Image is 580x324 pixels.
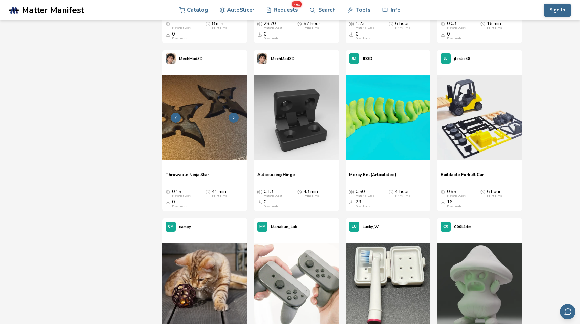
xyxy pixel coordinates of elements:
[179,223,191,230] p: campy
[356,194,374,198] div: Material Cost
[487,26,502,30] div: Print Time
[447,189,465,198] div: 0.95
[356,205,370,208] div: Downloads
[172,26,190,30] div: Material Cost
[349,172,396,182] a: Moray Eel (Articulated)
[259,225,265,229] span: MA
[444,56,447,61] span: JL
[441,199,445,205] span: Downloads
[172,205,187,208] div: Downloads
[264,189,282,198] div: 0.13
[363,55,372,62] p: JD3D
[395,26,410,30] div: Print Time
[257,199,262,205] span: Downloads
[487,21,502,30] div: 16 min
[212,26,227,30] div: Print Time
[487,194,502,198] div: Print Time
[447,205,462,208] div: Downloads
[441,189,445,194] span: Average Cost
[206,21,210,26] span: Average Print Time
[560,304,575,319] button: Send feedback via email
[356,189,374,198] div: 0.50
[395,189,410,198] div: 4 hour
[304,189,319,198] div: 43 min
[206,189,210,194] span: Average Print Time
[441,172,484,182] a: Buildable Forklift Car
[257,172,295,182] a: Autoclosing Hinge
[257,53,267,64] img: MechMad3D's profile
[264,199,279,208] div: 0
[389,189,393,194] span: Average Print Time
[212,189,227,198] div: 41 min
[162,50,206,67] a: MechMad3D's profileMechMad3D
[168,225,173,229] span: CA
[172,194,190,198] div: Material Cost
[304,26,319,30] div: Print Time
[447,21,465,30] div: 0.03
[349,21,354,26] span: Average Cost
[352,225,357,229] span: LU
[292,1,302,7] span: new
[447,37,462,40] div: Downloads
[166,31,170,37] span: Downloads
[304,194,319,198] div: Print Time
[349,31,354,37] span: Downloads
[257,21,262,26] span: Average Cost
[257,31,262,37] span: Downloads
[172,31,187,40] div: 0
[441,21,445,26] span: Average Cost
[254,50,298,67] a: MechMad3D's profileMechMad3D
[395,21,410,30] div: 6 hour
[264,194,282,198] div: Material Cost
[264,205,279,208] div: Downloads
[212,21,227,30] div: 8 min
[172,189,190,198] div: 0.15
[212,194,227,198] div: Print Time
[352,56,356,61] span: JD
[356,199,370,208] div: 29
[264,31,279,40] div: 0
[480,189,485,194] span: Average Print Time
[349,199,354,205] span: Downloads
[297,21,302,26] span: Average Print Time
[172,199,187,208] div: 0
[179,55,203,62] p: MechMad3D
[271,223,297,230] p: Manabun_Lab
[447,199,462,208] div: 16
[166,199,170,205] span: Downloads
[257,189,262,194] span: Average Cost
[454,55,470,62] p: jleslie48
[441,31,445,37] span: Downloads
[166,53,176,64] img: MechMad3D's profile
[172,37,187,40] div: Downloads
[447,31,462,40] div: 0
[389,21,393,26] span: Average Print Time
[264,26,282,30] div: Material Cost
[172,21,177,26] span: —
[349,189,354,194] span: Average Cost
[166,21,170,26] span: Average Cost
[166,172,209,182] a: Throwable Ninja Star
[297,189,302,194] span: Average Print Time
[544,4,571,17] button: Sign In
[447,26,465,30] div: Material Cost
[395,194,410,198] div: Print Time
[166,189,170,194] span: Average Cost
[363,223,379,230] p: Lucky_W
[447,194,465,198] div: Material Cost
[356,26,374,30] div: Material Cost
[271,55,295,62] p: MechMad3D
[304,21,320,30] div: 97 hour
[356,31,370,40] div: 0
[356,37,370,40] div: Downloads
[487,189,502,198] div: 6 hour
[454,223,471,230] p: C00L14m
[264,37,279,40] div: Downloads
[356,21,374,30] div: 1.23
[443,225,448,229] span: C0
[22,5,84,15] span: Matter Manifest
